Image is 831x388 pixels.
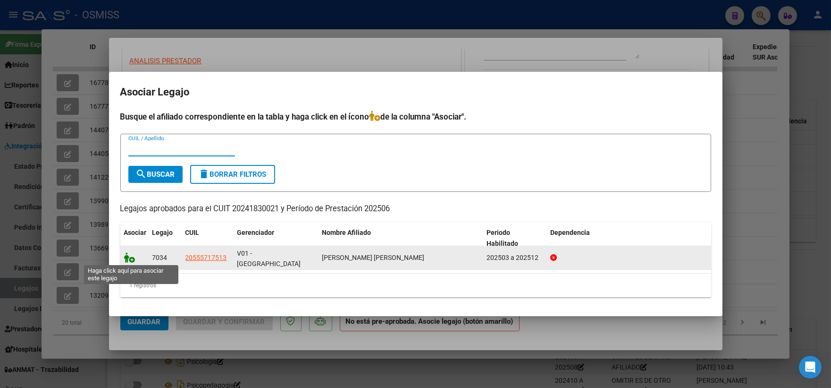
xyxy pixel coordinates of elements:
[190,165,275,184] button: Borrar Filtros
[120,274,711,297] div: 1 registros
[128,166,183,183] button: Buscar
[149,223,182,254] datatable-header-cell: Legajo
[322,229,371,236] span: Nombre Afiliado
[185,229,200,236] span: CUIL
[799,356,822,379] div: Open Intercom Messenger
[182,223,234,254] datatable-header-cell: CUIL
[120,83,711,101] h2: Asociar Legajo
[546,223,711,254] datatable-header-cell: Dependencia
[136,168,147,180] mat-icon: search
[487,229,518,247] span: Periodo Habilitado
[120,203,711,215] p: Legajos aprobados para el CUIT 20241830021 y Período de Prestación 202506
[185,254,227,261] span: 20555717513
[319,223,483,254] datatable-header-cell: Nombre Afiliado
[136,170,175,179] span: Buscar
[152,254,168,261] span: 7034
[322,254,425,261] span: REYES GALEANO SANTINO AGUSTIN
[152,229,173,236] span: Legajo
[199,168,210,180] mat-icon: delete
[483,223,546,254] datatable-header-cell: Periodo Habilitado
[234,223,319,254] datatable-header-cell: Gerenciador
[120,223,149,254] datatable-header-cell: Asociar
[199,170,267,179] span: Borrar Filtros
[237,229,275,236] span: Gerenciador
[120,111,711,123] h4: Busque el afiliado correspondiente en la tabla y haga click en el ícono de la columna "Asociar".
[237,250,301,268] span: V01 - [GEOGRAPHIC_DATA]
[124,229,147,236] span: Asociar
[487,252,543,263] div: 202503 a 202512
[550,229,590,236] span: Dependencia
